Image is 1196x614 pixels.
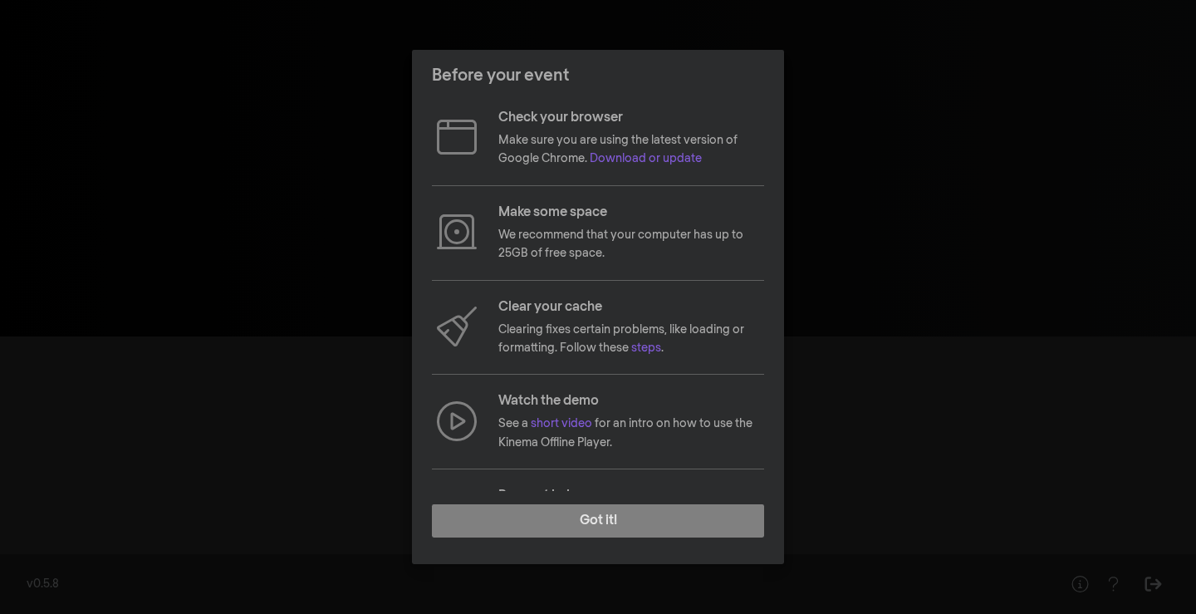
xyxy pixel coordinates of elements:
[432,504,764,538] button: Got it!
[498,108,764,128] p: Check your browser
[590,153,702,165] a: Download or update
[631,342,661,354] a: steps
[412,50,784,101] header: Before your event
[498,226,764,263] p: We recommend that your computer has up to 25GB of free space.
[498,203,764,223] p: Make some space
[498,297,764,317] p: Clear your cache
[498,391,764,411] p: Watch the demo
[498,131,764,169] p: Make sure you are using the latest version of Google Chrome.
[498,415,764,452] p: See a for an intro on how to use the Kinema Offline Player.
[531,418,592,430] a: short video
[498,486,764,506] p: Request help
[498,321,764,358] p: Clearing fixes certain problems, like loading or formatting. Follow these .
